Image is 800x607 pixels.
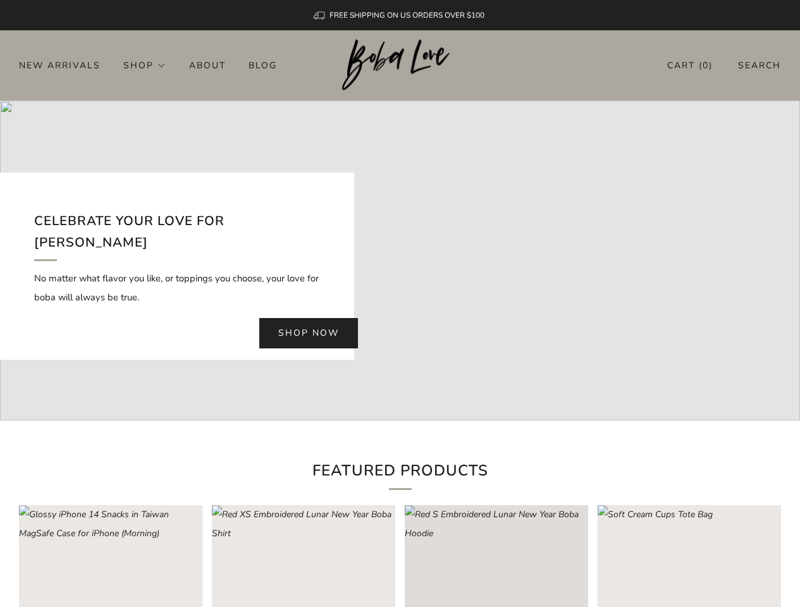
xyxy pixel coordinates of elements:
a: Shop now [259,318,358,348]
img: Boba Love [342,39,458,91]
span: FREE SHIPPING ON US ORDERS OVER $100 [329,10,484,20]
a: Blog [249,55,277,75]
items-count: 0 [703,59,709,71]
a: About [189,55,226,75]
a: Cart [667,55,713,76]
a: Shop [123,55,166,75]
h2: Featured Products [192,458,609,490]
p: No matter what flavor you like, or toppings you choose, your love for boba will always be true. [34,269,320,307]
a: New Arrivals [19,55,101,75]
a: Boba Love [342,39,458,92]
a: Search [738,55,781,76]
h2: Celebrate your love for [PERSON_NAME] [34,211,320,261]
